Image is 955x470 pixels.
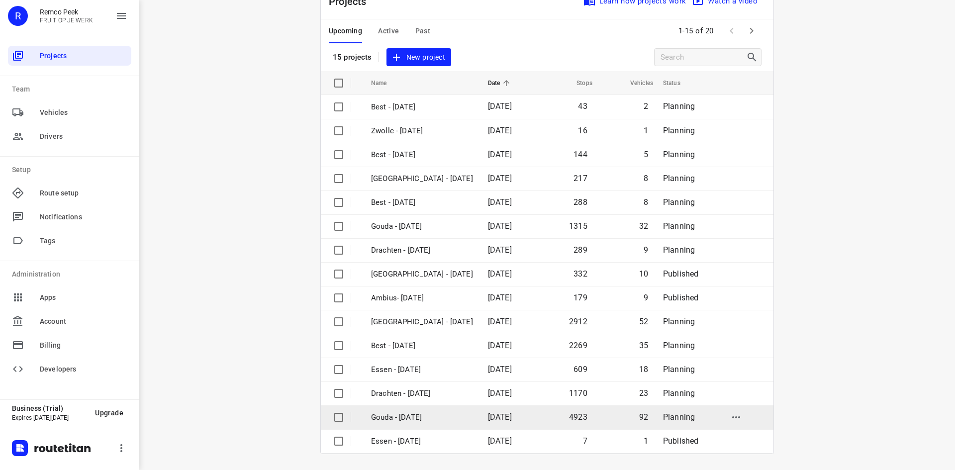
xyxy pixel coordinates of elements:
span: Billing [40,340,127,351]
p: Drachten - Monday [371,388,473,399]
span: [DATE] [488,436,512,446]
span: 1315 [569,221,587,231]
div: R [8,6,28,26]
span: 2912 [569,317,587,326]
span: 52 [639,317,648,326]
p: FRUIT OP JE WERK [40,17,93,24]
span: Vehicles [40,107,127,118]
span: 332 [573,269,587,279]
p: Administration [12,269,131,280]
button: New project [386,48,451,67]
span: Planning [663,412,695,422]
span: 9 [644,245,648,255]
span: 1-15 of 20 [674,20,718,42]
span: Planning [663,197,695,207]
div: Vehicles [8,102,131,122]
div: Tags [8,231,131,251]
div: Projects [8,46,131,66]
span: 1 [644,436,648,446]
span: [DATE] [488,245,512,255]
p: Best - Tuesday [371,197,473,208]
span: Date [488,77,513,89]
span: 92 [639,412,648,422]
span: Planning [663,341,695,350]
span: Notifications [40,212,127,222]
span: [DATE] [488,197,512,207]
div: Apps [8,287,131,307]
span: Stops [564,77,592,89]
p: Business (Trial) [12,404,87,412]
span: [DATE] [488,150,512,159]
span: Upgrade [95,409,123,417]
span: Next Page [742,21,762,41]
span: [DATE] [488,293,512,302]
p: 15 projects [333,53,372,62]
span: 289 [573,245,587,255]
span: [DATE] [488,269,512,279]
span: [DATE] [488,174,512,183]
span: Planning [663,174,695,183]
span: Published [663,436,699,446]
span: 5 [644,150,648,159]
span: Planning [663,221,695,231]
span: Planning [663,317,695,326]
div: Search [746,51,761,63]
p: Zwolle - Monday [371,316,473,328]
span: Planning [663,150,695,159]
span: 32 [639,221,648,231]
p: Expires [DATE][DATE] [12,414,87,421]
span: Planning [663,388,695,398]
span: New project [392,51,445,64]
span: [DATE] [488,412,512,422]
span: 179 [573,293,587,302]
span: 18 [639,365,648,374]
p: Remco Peek [40,8,93,16]
span: Planning [663,126,695,135]
span: [DATE] [488,126,512,135]
span: 1170 [569,388,587,398]
span: 1 [644,126,648,135]
span: Active [378,25,399,37]
span: 4923 [569,412,587,422]
span: Published [663,293,699,302]
span: Drivers [40,131,127,142]
span: Planning [663,245,695,255]
span: 35 [639,341,648,350]
span: [DATE] [488,317,512,326]
span: Planning [663,101,695,111]
span: [DATE] [488,101,512,111]
span: Published [663,269,699,279]
span: Projects [40,51,127,61]
p: Essen - Monday [371,364,473,376]
p: Essen - [DATE] [371,436,473,447]
span: Route setup [40,188,127,198]
div: Notifications [8,207,131,227]
span: [DATE] [488,341,512,350]
span: Name [371,77,400,89]
span: [DATE] [488,221,512,231]
span: 609 [573,365,587,374]
input: Search projects [661,50,746,65]
div: Drivers [8,126,131,146]
span: 10 [639,269,648,279]
span: Status [663,77,693,89]
span: Upcoming [329,25,362,37]
span: 217 [573,174,587,183]
span: 8 [644,174,648,183]
p: Best - [DATE] [371,101,473,113]
span: 43 [578,101,587,111]
p: Best - Monday [371,340,473,352]
p: Gouda - [DATE] [371,412,473,423]
span: 7 [583,436,587,446]
span: 16 [578,126,587,135]
span: Previous Page [722,21,742,41]
span: 8 [644,197,648,207]
p: Zwolle - [DATE] [371,125,473,137]
div: Route setup [8,183,131,203]
span: 23 [639,388,648,398]
span: [DATE] [488,365,512,374]
span: 9 [644,293,648,302]
span: 2 [644,101,648,111]
span: [DATE] [488,388,512,398]
span: Account [40,316,127,327]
